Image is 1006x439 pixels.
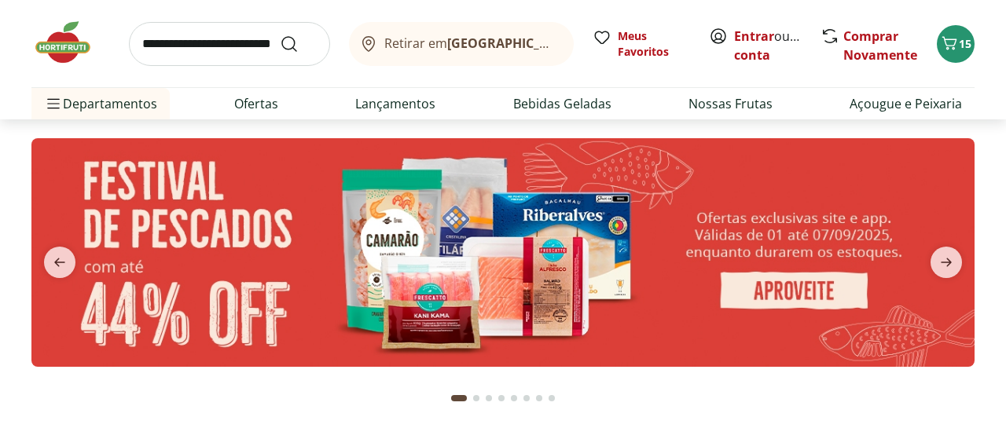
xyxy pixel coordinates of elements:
a: Criar conta [734,27,821,64]
img: pescados [31,138,975,367]
a: Entrar [734,27,774,45]
button: Current page from fs-carousel [448,379,470,417]
button: next [918,247,975,278]
button: Submit Search [280,35,318,53]
a: Meus Favoritos [593,28,690,60]
button: Go to page 2 from fs-carousel [470,379,483,417]
button: Go to page 4 from fs-carousel [495,379,508,417]
button: Go to page 8 from fs-carousel [545,379,558,417]
button: Go to page 7 from fs-carousel [533,379,545,417]
button: Go to page 6 from fs-carousel [520,379,533,417]
span: 15 [959,36,971,51]
input: search [129,22,330,66]
a: Ofertas [234,94,278,113]
a: Lançamentos [355,94,435,113]
img: Hortifruti [31,19,110,66]
span: ou [734,27,804,64]
button: previous [31,247,88,278]
button: Go to page 3 from fs-carousel [483,379,495,417]
span: Meus Favoritos [618,28,690,60]
a: Bebidas Geladas [513,94,611,113]
b: [GEOGRAPHIC_DATA]/[GEOGRAPHIC_DATA] [447,35,712,52]
a: Nossas Frutas [688,94,773,113]
button: Go to page 5 from fs-carousel [508,379,520,417]
button: Carrinho [937,25,975,63]
span: Retirar em [384,36,558,50]
span: Departamentos [44,85,157,123]
button: Retirar em[GEOGRAPHIC_DATA]/[GEOGRAPHIC_DATA] [349,22,574,66]
button: Menu [44,85,63,123]
a: Açougue e Peixaria [850,94,962,113]
a: Comprar Novamente [843,27,917,64]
